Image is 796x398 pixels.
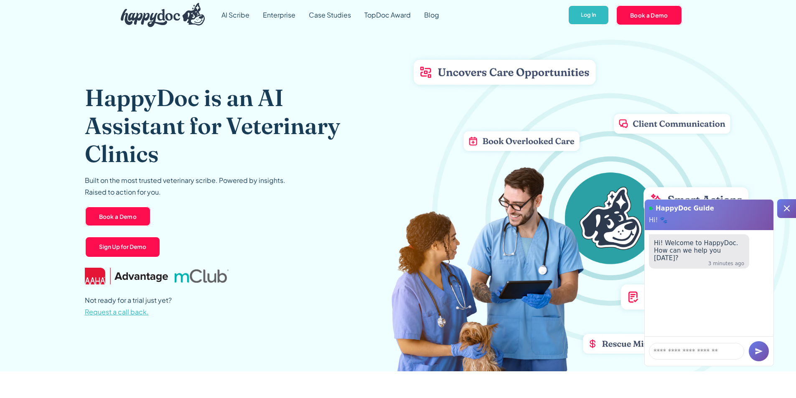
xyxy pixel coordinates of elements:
[175,269,228,283] img: mclub logo
[114,1,205,29] a: home
[85,236,160,258] a: Sign Up for Demo
[85,268,168,284] img: AAHA Advantage logo
[121,3,205,27] img: HappyDoc Logo: A happy dog with his ear up, listening.
[616,5,682,25] a: Book a Demo
[85,175,285,198] p: Built on the most trusted veterinary scribe. Powered by insights. Raised to action for you.
[85,84,367,168] h1: HappyDoc is an AI Assistant for Veterinary Clinics
[568,5,609,25] a: Log In
[85,307,149,316] span: Request a call back.
[85,206,151,226] a: Book a Demo
[85,294,172,318] p: Not ready for a trial just yet?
